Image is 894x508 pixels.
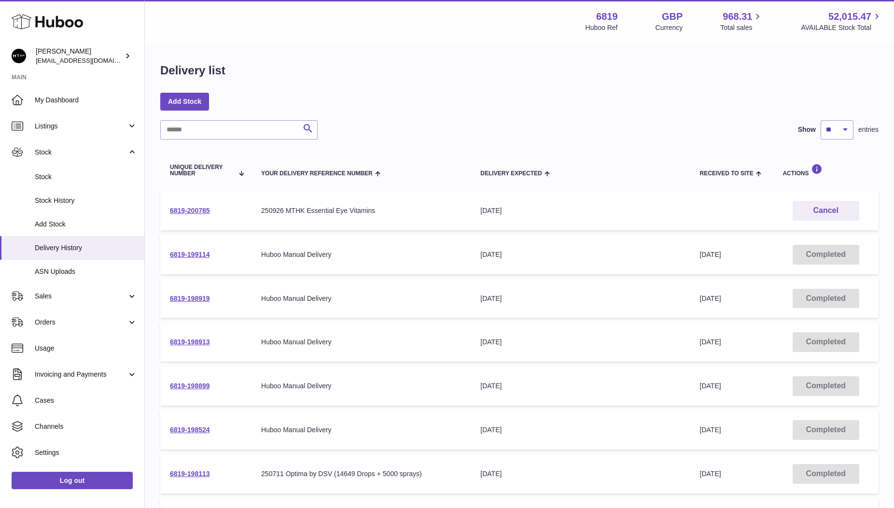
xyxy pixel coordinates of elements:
[35,344,137,353] span: Usage
[480,170,542,177] span: Delivery Expected
[35,370,127,379] span: Invoicing and Payments
[700,338,721,346] span: [DATE]
[35,448,137,457] span: Settings
[700,251,721,258] span: [DATE]
[35,148,127,157] span: Stock
[170,426,210,434] a: 6819-198524
[480,250,680,259] div: [DATE]
[700,382,721,390] span: [DATE]
[261,294,461,303] div: Huboo Manual Delivery
[261,381,461,391] div: Huboo Manual Delivery
[480,381,680,391] div: [DATE]
[170,470,210,478] a: 6819-198113
[586,23,618,32] div: Huboo Ref
[700,426,721,434] span: [DATE]
[170,338,210,346] a: 6819-198913
[36,56,142,64] span: [EMAIL_ADDRESS][DOMAIN_NAME]
[723,10,752,23] span: 968.31
[35,196,137,205] span: Stock History
[261,206,461,215] div: 250926 MTHK Essential Eye Vitamins
[170,207,210,214] a: 6819-200785
[12,472,133,489] a: Log out
[35,318,127,327] span: Orders
[720,10,763,32] a: 968.31 Total sales
[261,425,461,435] div: Huboo Manual Delivery
[12,49,26,63] img: amar@mthk.com
[35,267,137,276] span: ASN Uploads
[35,220,137,229] span: Add Stock
[700,295,721,302] span: [DATE]
[700,170,754,177] span: Received to Site
[35,96,137,105] span: My Dashboard
[798,125,816,134] label: Show
[261,250,461,259] div: Huboo Manual Delivery
[261,469,461,479] div: 250711 Optima by DSV (14649 Drops + 5000 sprays)
[662,10,683,23] strong: GBP
[720,23,763,32] span: Total sales
[35,292,127,301] span: Sales
[480,338,680,347] div: [DATE]
[480,294,680,303] div: [DATE]
[36,47,123,65] div: [PERSON_NAME]
[261,338,461,347] div: Huboo Manual Delivery
[480,469,680,479] div: [DATE]
[170,295,210,302] a: 6819-198919
[170,382,210,390] a: 6819-198899
[35,243,137,253] span: Delivery History
[261,170,373,177] span: Your Delivery Reference Number
[35,422,137,431] span: Channels
[35,396,137,405] span: Cases
[656,23,683,32] div: Currency
[801,10,882,32] a: 52,015.47 AVAILABLE Stock Total
[801,23,882,32] span: AVAILABLE Stock Total
[35,122,127,131] span: Listings
[160,93,209,110] a: Add Stock
[700,470,721,478] span: [DATE]
[170,251,210,258] a: 6819-199114
[480,425,680,435] div: [DATE]
[782,164,869,177] div: Actions
[793,201,859,221] button: Cancel
[858,125,879,134] span: entries
[596,10,618,23] strong: 6819
[828,10,871,23] span: 52,015.47
[35,172,137,182] span: Stock
[160,63,225,78] h1: Delivery list
[480,206,680,215] div: [DATE]
[170,164,234,177] span: Unique Delivery Number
